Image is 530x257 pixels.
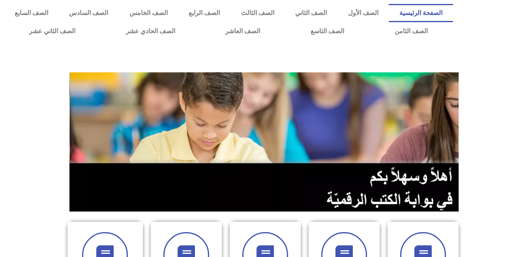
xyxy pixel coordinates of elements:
[119,4,178,22] a: الصف الخامس
[337,4,389,22] a: الصف الأول
[101,22,200,40] a: الصف الحادي عشر
[369,22,453,40] a: الصف الثامن
[230,4,285,22] a: الصف الثالث
[389,4,453,22] a: الصفحة الرئيسية
[285,4,337,22] a: الصف الثاني
[200,22,285,40] a: الصف العاشر
[4,22,101,40] a: الصف الثاني عشر
[4,4,58,22] a: الصف السابع
[285,22,369,40] a: الصف التاسع
[178,4,230,22] a: الصف الرابع
[59,4,119,22] a: الصف السادس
